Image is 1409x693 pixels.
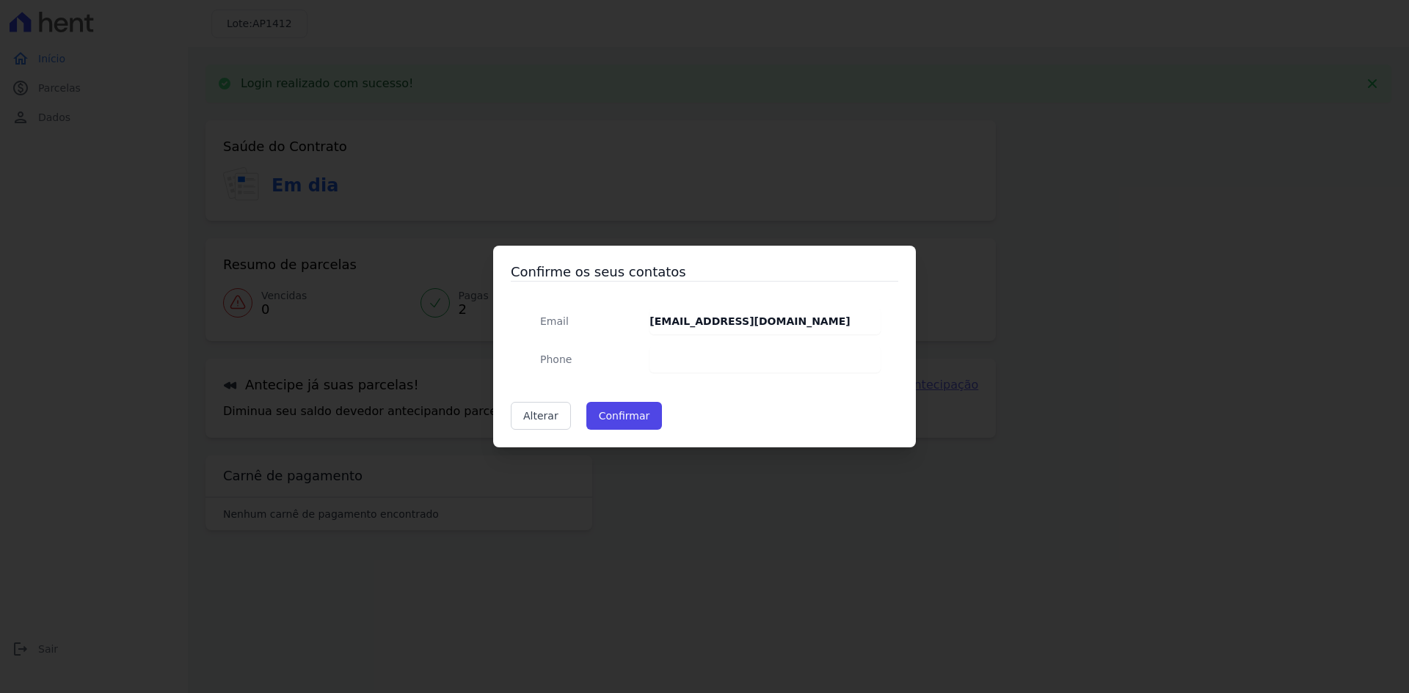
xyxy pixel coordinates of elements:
[511,402,571,430] a: Alterar
[586,402,663,430] button: Confirmar
[649,315,850,327] strong: [EMAIL_ADDRESS][DOMAIN_NAME]
[511,263,898,281] h3: Confirme os seus contatos
[540,353,572,365] span: translation missing: pt-BR.public.contracts.modal.confirmation.phone
[540,315,569,327] span: translation missing: pt-BR.public.contracts.modal.confirmation.email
